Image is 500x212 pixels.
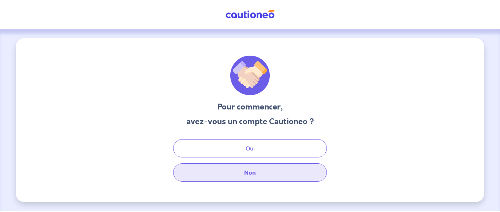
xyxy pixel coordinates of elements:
[223,10,277,19] img: Cautioneo
[173,163,327,182] button: Non
[186,116,314,127] h3: avez-vous un compte Cautioneo ?
[186,101,314,113] h3: Pour commencer,
[173,139,327,157] button: Oui
[230,56,270,95] img: illu_welcome.svg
